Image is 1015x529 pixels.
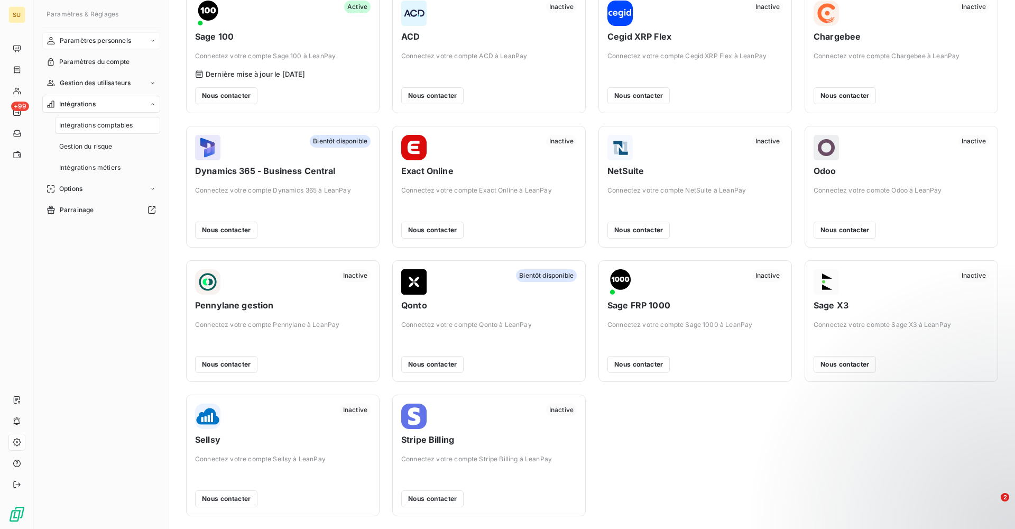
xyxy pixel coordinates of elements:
[607,222,670,239] button: Nous contacter
[752,269,783,282] span: Inactive
[344,1,371,13] span: Active
[546,404,577,416] span: Inactive
[401,1,427,26] img: ACD logo
[607,87,670,104] button: Nous contacter
[607,269,633,295] img: Sage FRP 1000 logo
[195,30,371,43] span: Sage 100
[60,205,94,215] span: Parrainage
[47,10,118,18] span: Paramètres & Réglages
[310,135,371,148] span: Bientôt disponible
[340,269,371,282] span: Inactive
[59,57,130,67] span: Paramètres du compte
[401,454,577,464] span: Connectez votre compte Stripe Billing à LeanPay
[59,184,82,194] span: Options
[195,1,220,26] img: Sage 100 logo
[55,117,160,134] a: Intégrations comptables
[401,165,577,177] span: Exact Online
[814,356,876,373] button: Nous contacter
[546,135,577,148] span: Inactive
[401,356,464,373] button: Nous contacter
[340,404,371,416] span: Inactive
[1001,493,1009,501] span: 2
[607,320,783,330] span: Connectez votre compte Sage 1000 à LeanPay
[195,356,257,373] button: Nous contacter
[195,186,371,195] span: Connectez votre compte Dynamics 365 à LeanPay
[401,433,577,446] span: Stripe Billing
[958,1,989,13] span: Inactive
[607,299,783,312] span: Sage FRP 1000
[401,30,577,43] span: ACD
[752,135,783,148] span: Inactive
[607,356,670,373] button: Nous contacter
[401,269,427,295] img: Qonto logo
[607,165,783,177] span: NetSuite
[8,6,25,23] div: SU
[814,299,989,312] span: Sage X3
[814,135,839,160] img: Odoo logo
[42,202,160,218] a: Parrainage
[814,165,989,177] span: Odoo
[401,320,577,330] span: Connectez votre compte Qonto à LeanPay
[60,36,131,45] span: Paramètres personnels
[195,165,371,177] span: Dynamics 365 - Business Central
[546,1,577,13] span: Inactive
[814,186,989,195] span: Connectez votre compte Odoo à LeanPay
[59,163,121,172] span: Intégrations métiers
[55,138,160,155] a: Gestion du risque
[11,102,29,111] span: +99
[814,222,876,239] button: Nous contacter
[59,142,113,151] span: Gestion du risque
[401,51,577,61] span: Connectez votre compte ACD à LeanPay
[814,1,839,26] img: Chargebee logo
[59,99,96,109] span: Intégrations
[195,269,220,295] img: Pennylane gestion logo
[814,320,989,330] span: Connectez votre compte Sage X3 à LeanPay
[607,51,783,61] span: Connectez votre compte Cegid XRP Flex à LeanPay
[814,30,989,43] span: Chargebee
[958,135,989,148] span: Inactive
[8,506,25,523] img: Logo LeanPay
[60,78,131,88] span: Gestion des utilisateurs
[516,269,577,282] span: Bientôt disponible
[979,493,1004,518] iframe: Intercom live chat
[195,433,371,446] span: Sellsy
[814,51,989,61] span: Connectez votre compte Chargebee à LeanPay
[195,222,257,239] button: Nous contacter
[401,404,427,429] img: Stripe Billing logo
[195,490,257,507] button: Nous contacter
[55,159,160,176] a: Intégrations métiers
[401,222,464,239] button: Nous contacter
[195,299,371,312] span: Pennylane gestion
[195,51,371,61] span: Connectez votre compte Sage 100 à LeanPay
[607,30,783,43] span: Cegid XRP Flex
[42,53,160,70] a: Paramètres du compte
[804,426,1015,500] iframe: Intercom notifications message
[401,186,577,195] span: Connectez votre compte Exact Online à LeanPay
[401,490,464,507] button: Nous contacter
[814,269,839,295] img: Sage X3 logo
[195,135,220,160] img: Dynamics 365 - Business Central logo
[195,320,371,330] span: Connectez votre compte Pennylane à LeanPay
[607,186,783,195] span: Connectez votre compte NetSuite à LeanPay
[401,299,577,312] span: Qonto
[206,70,306,78] span: Dernière mise à jour le [DATE]
[401,87,464,104] button: Nous contacter
[195,404,220,429] img: Sellsy logo
[607,1,633,26] img: Cegid XRP Flex logo
[195,454,371,464] span: Connectez votre compte Sellsy à LeanPay
[752,1,783,13] span: Inactive
[401,135,427,160] img: Exact Online logo
[814,87,876,104] button: Nous contacter
[958,269,989,282] span: Inactive
[59,121,133,130] span: Intégrations comptables
[195,87,257,104] button: Nous contacter
[607,135,633,160] img: NetSuite logo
